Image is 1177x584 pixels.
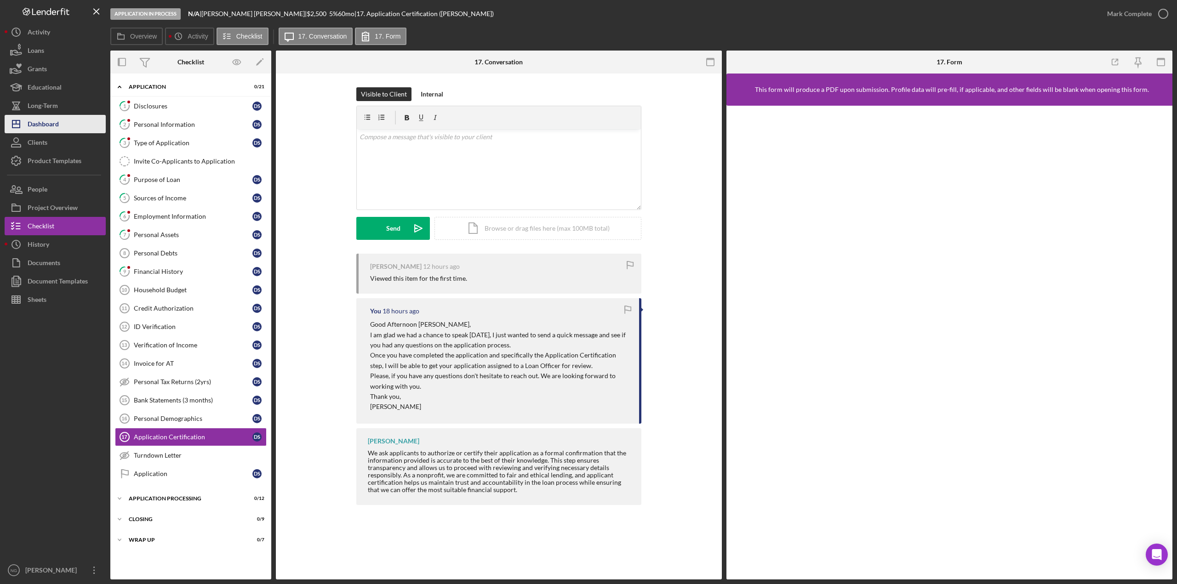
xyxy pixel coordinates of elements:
[11,568,17,573] text: NG
[188,33,208,40] label: Activity
[115,134,267,152] a: 3Type of ApplicationDS
[252,120,262,129] div: D S
[252,138,262,147] div: D S
[252,212,262,221] div: D S
[115,336,267,354] a: 13Verification of IncomeDS
[115,318,267,336] a: 12ID VerificationDS
[1107,5,1152,23] div: Mark Complete
[368,449,632,494] div: We ask applicants to authorize or certify their application as a formal confirmation that the inf...
[134,121,252,128] div: Personal Information
[356,217,430,240] button: Send
[134,268,252,275] div: Financial History
[252,432,262,442] div: D S
[121,416,127,421] tspan: 16
[115,207,267,226] a: 6Employment InformationDS
[736,115,1164,570] iframe: Lenderfit form
[123,195,126,201] tspan: 5
[937,58,962,66] div: 17. Form
[121,342,127,348] tspan: 13
[370,263,422,270] div: [PERSON_NAME]
[134,286,252,294] div: Household Budget
[110,8,181,20] div: Application In Process
[115,281,267,299] a: 10Household BudgetDS
[370,350,630,371] p: Once you have completed the application and specifically the Application Certification step, I wi...
[134,415,252,422] div: Personal Demographics
[134,378,252,386] div: Personal Tax Returns (2yrs)
[188,10,201,17] div: |
[115,373,267,391] a: Personal Tax Returns (2yrs)DS
[115,170,267,189] a: 4Purpose of LoanDS
[115,97,267,115] a: 1DisclosuresDS
[248,496,264,501] div: 0 / 12
[130,33,157,40] label: Overview
[123,232,126,238] tspan: 7
[123,176,126,182] tspan: 4
[134,158,266,165] div: Invite Co-Applicants to Application
[134,213,252,220] div: Employment Information
[121,434,127,440] tspan: 17
[115,465,267,483] a: ApplicationDS
[252,377,262,386] div: D S
[252,396,262,405] div: D S
[375,33,400,40] label: 17. Form
[165,28,214,45] button: Activity
[217,28,269,45] button: Checklist
[252,322,262,331] div: D S
[134,470,252,477] div: Application
[121,324,127,329] tspan: 12
[123,250,126,256] tspan: 8
[356,87,411,101] button: Visible to Client
[370,371,630,391] p: Please, if you have any questions don't hesitate to reach out. We are looking forward to working ...
[252,469,262,478] div: D S
[252,340,262,350] div: D S
[134,139,252,147] div: Type of Application
[134,452,266,459] div: Turndown Letter
[134,360,252,367] div: Invoice for AT
[474,58,523,66] div: 17. Conversation
[329,10,338,17] div: 5 %
[134,305,252,312] div: Credit Authorization
[1146,544,1168,566] div: Open Intercom Messenger
[416,87,448,101] button: Internal
[338,10,354,17] div: 60 mo
[252,193,262,203] div: D S
[248,516,264,522] div: 0 / 9
[123,213,126,219] tspan: 6
[252,267,262,276] div: D S
[252,285,262,295] div: D S
[298,33,347,40] label: 17. Conversation
[5,561,106,579] button: NG[PERSON_NAME]
[252,230,262,239] div: D S
[121,397,127,403] tspan: 15
[115,152,267,170] a: Invite Co-Applicants to Application
[252,304,262,313] div: D S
